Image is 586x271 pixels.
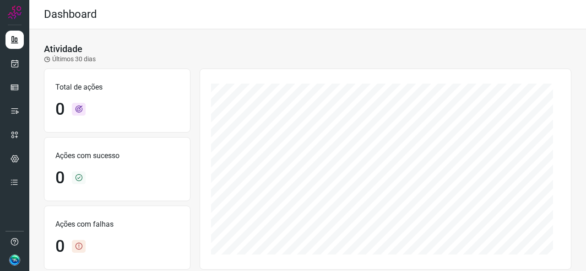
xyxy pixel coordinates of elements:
p: Ações com sucesso [55,150,179,161]
p: Ações com falhas [55,219,179,230]
h1: 0 [55,100,65,119]
img: b169ae883a764c14770e775416c273a7.jpg [9,255,20,266]
p: Total de ações [55,82,179,93]
h3: Atividade [44,43,82,54]
h1: 0 [55,168,65,188]
img: Logo [8,5,22,19]
p: Últimos 30 dias [44,54,96,64]
h1: 0 [55,237,65,256]
h2: Dashboard [44,8,97,21]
